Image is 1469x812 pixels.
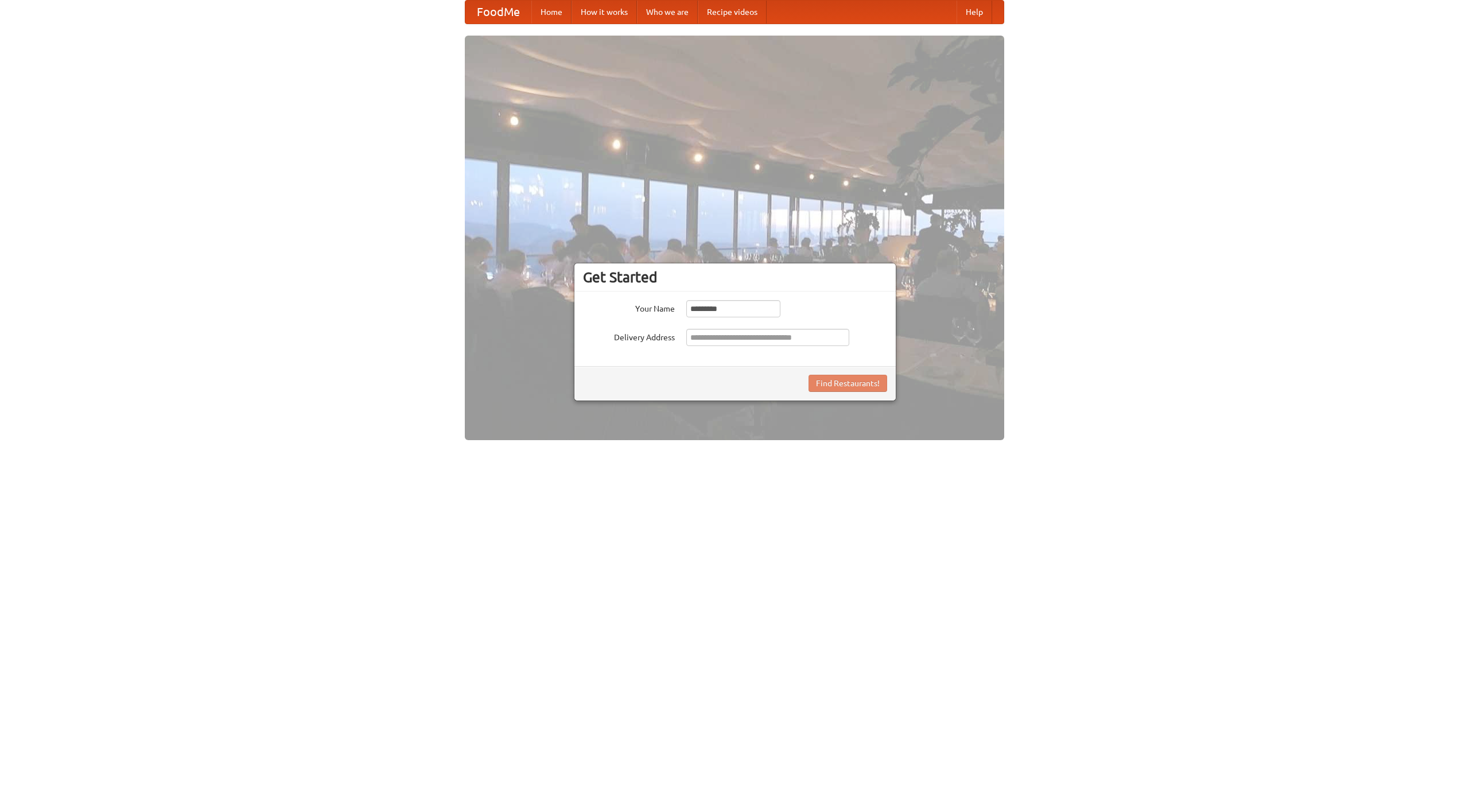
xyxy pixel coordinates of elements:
a: Help [957,1,992,24]
a: How it works [572,1,637,24]
label: Delivery Address [583,329,675,343]
a: Who we are [637,1,698,24]
a: Home [531,1,572,24]
a: Recipe videos [698,1,767,24]
button: Find Restaurants! [809,375,887,392]
label: Your Name [583,300,675,314]
a: FoodMe [465,1,531,24]
h3: Get Started [583,269,887,286]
